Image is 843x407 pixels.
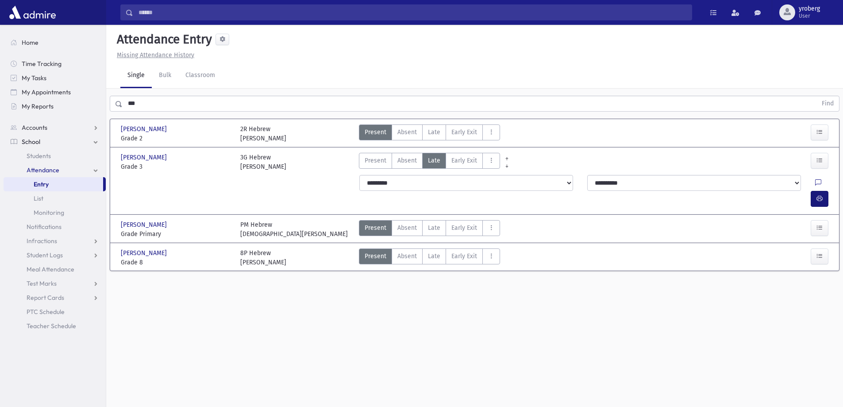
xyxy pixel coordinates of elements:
span: School [22,138,40,146]
span: Time Tracking [22,60,62,68]
span: [PERSON_NAME] [121,220,169,229]
span: Monitoring [34,209,64,217]
a: Time Tracking [4,57,106,71]
a: Single [120,63,152,88]
div: 2R Hebrew [PERSON_NAME] [240,124,286,143]
span: Grade 3 [121,162,231,171]
span: Present [365,128,386,137]
div: 8P Hebrew [PERSON_NAME] [240,248,286,267]
a: Entry [4,177,103,191]
span: Report Cards [27,294,64,302]
a: Classroom [178,63,222,88]
span: [PERSON_NAME] [121,153,169,162]
a: Notifications [4,220,106,234]
a: Accounts [4,120,106,135]
a: Test Marks [4,276,106,291]
span: Late [428,223,440,233]
span: Early Exit [451,156,477,165]
a: My Appointments [4,85,106,99]
span: PTC Schedule [27,308,65,316]
a: Meal Attendance [4,262,106,276]
span: Absent [397,252,417,261]
span: Present [365,223,386,233]
div: AttTypes [359,220,500,239]
a: List [4,191,106,205]
span: Absent [397,223,417,233]
span: Grade 8 [121,258,231,267]
a: Attendance [4,163,106,177]
span: Accounts [22,124,47,132]
span: Grade 2 [121,134,231,143]
span: Infractions [27,237,57,245]
div: AttTypes [359,248,500,267]
div: 3G Hebrew [PERSON_NAME] [240,153,286,171]
h5: Attendance Entry [113,32,212,47]
span: Teacher Schedule [27,322,76,330]
span: Late [428,252,440,261]
a: Monitoring [4,205,106,220]
button: Find [816,96,839,111]
a: Student Logs [4,248,106,262]
span: Late [428,156,440,165]
a: School [4,135,106,149]
span: [PERSON_NAME] [121,124,169,134]
input: Search [133,4,692,20]
a: My Reports [4,99,106,113]
span: My Appointments [22,88,71,96]
a: Students [4,149,106,163]
span: Notifications [27,223,62,231]
span: Absent [397,128,417,137]
a: PTC Schedule [4,305,106,319]
span: Early Exit [451,128,477,137]
span: Test Marks [27,279,57,287]
img: AdmirePro [7,4,58,21]
span: Meal Attendance [27,265,74,273]
span: Attendance [27,166,59,174]
span: [PERSON_NAME] [121,248,169,258]
span: Student Logs [27,251,63,259]
a: Report Cards [4,291,106,305]
a: Bulk [152,63,178,88]
a: My Tasks [4,71,106,85]
span: User [799,12,820,19]
span: Late [428,128,440,137]
a: Missing Attendance History [113,51,194,59]
span: Present [365,156,386,165]
div: AttTypes [359,153,500,171]
span: Early Exit [451,223,477,233]
a: Teacher Schedule [4,319,106,333]
span: My Tasks [22,74,46,82]
span: Early Exit [451,252,477,261]
span: Entry [34,180,49,188]
div: PM Hebrew [DEMOGRAPHIC_DATA][PERSON_NAME] [240,220,348,239]
span: Home [22,39,38,47]
a: Infractions [4,234,106,248]
span: Grade Primary [121,229,231,239]
a: Home [4,35,106,50]
u: Missing Attendance History [117,51,194,59]
span: List [34,194,43,202]
span: Absent [397,156,417,165]
div: AttTypes [359,124,500,143]
span: yroberg [799,5,820,12]
span: Students [27,152,51,160]
span: My Reports [22,102,54,110]
span: Present [365,252,386,261]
